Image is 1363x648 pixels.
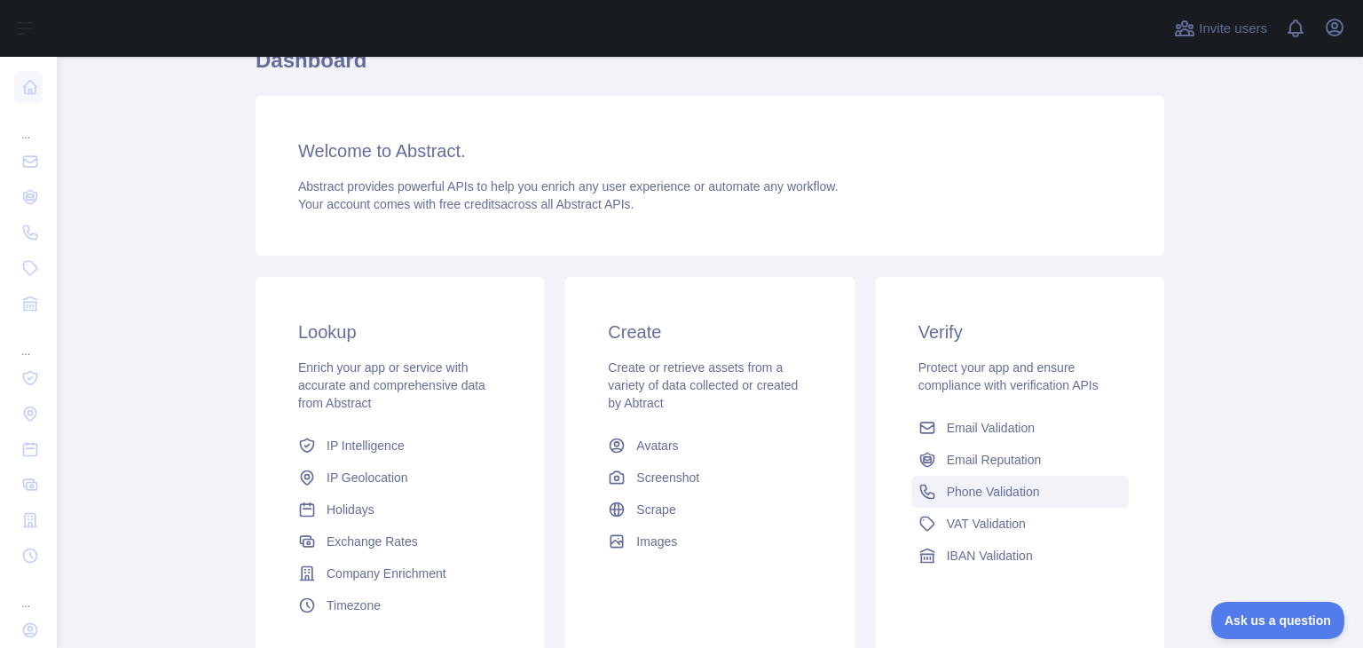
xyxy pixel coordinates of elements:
[636,501,675,518] span: Scrape
[298,138,1122,163] h3: Welcome to Abstract.
[256,46,1164,89] h1: Dashboard
[911,412,1129,444] a: Email Validation
[291,557,508,589] a: Company Enrichment
[636,533,677,550] span: Images
[327,501,374,518] span: Holidays
[947,483,1040,501] span: Phone Validation
[14,107,43,142] div: ...
[947,419,1035,437] span: Email Validation
[298,320,501,344] h3: Lookup
[636,437,678,454] span: Avatars
[918,320,1122,344] h3: Verify
[911,444,1129,476] a: Email Reputation
[439,197,500,211] span: free credits
[601,526,818,557] a: Images
[298,360,485,410] span: Enrich your app or service with accurate and comprehensive data from Abstract
[947,547,1033,565] span: IBAN Validation
[327,469,408,486] span: IP Geolocation
[601,430,818,462] a: Avatars
[911,508,1129,540] a: VAT Validation
[327,533,418,550] span: Exchange Rates
[947,515,1026,533] span: VAT Validation
[608,320,811,344] h3: Create
[1199,19,1267,39] span: Invite users
[291,430,508,462] a: IP Intelligence
[911,540,1129,572] a: IBAN Validation
[636,469,699,486] span: Screenshot
[298,179,839,194] span: Abstract provides powerful APIs to help you enrich any user experience or automate any workflow.
[608,360,798,410] span: Create or retrieve assets from a variety of data collected or created by Abtract
[601,494,818,526] a: Scrape
[291,526,508,557] a: Exchange Rates
[327,597,381,614] span: Timezone
[947,451,1042,469] span: Email Reputation
[14,575,43,611] div: ...
[601,462,818,494] a: Screenshot
[911,476,1129,508] a: Phone Validation
[918,360,1099,392] span: Protect your app and ensure compliance with verification APIs
[327,565,446,582] span: Company Enrichment
[327,437,405,454] span: IP Intelligence
[1170,14,1271,43] button: Invite users
[298,197,634,211] span: Your account comes with across all Abstract APIs.
[291,462,508,494] a: IP Geolocation
[291,589,508,621] a: Timezone
[1211,602,1345,639] iframe: Toggle Customer Support
[14,323,43,359] div: ...
[291,494,508,526] a: Holidays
